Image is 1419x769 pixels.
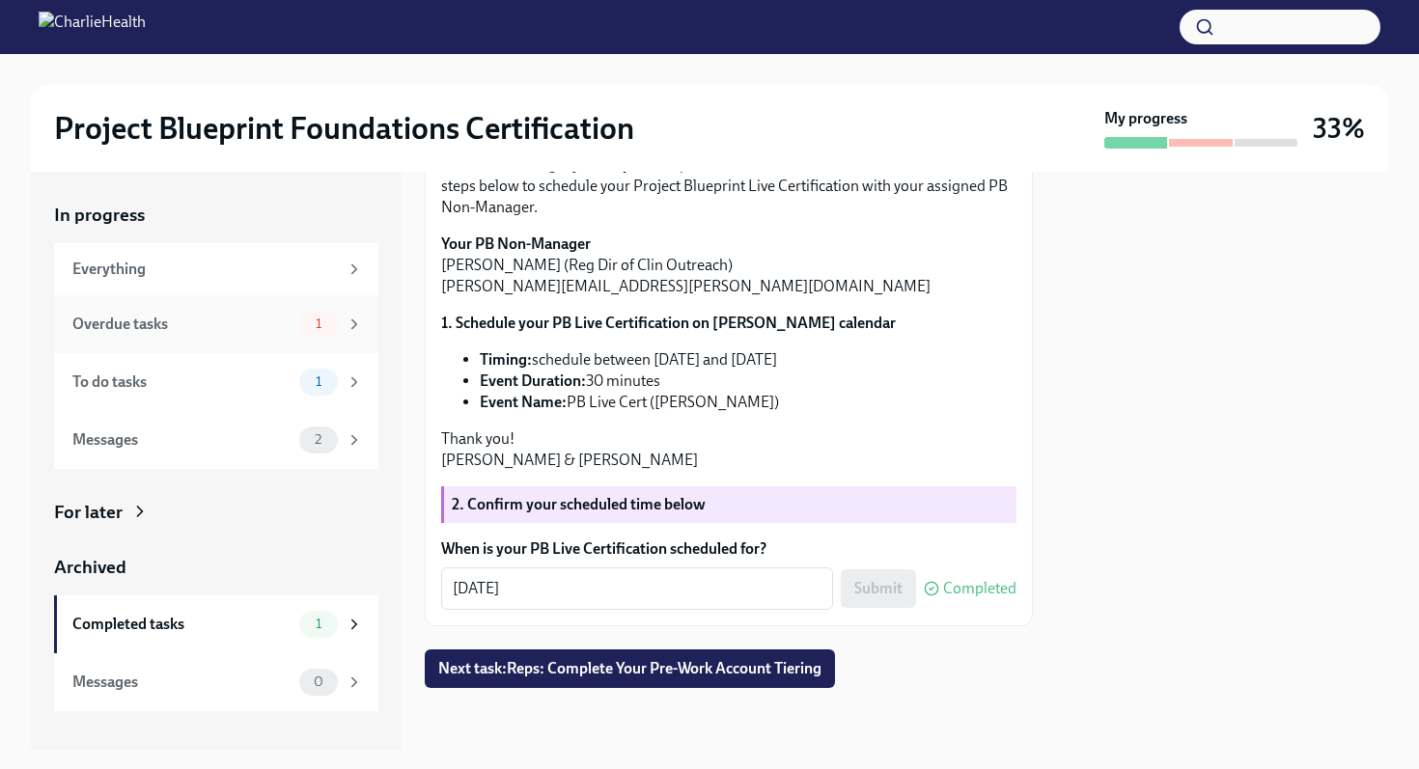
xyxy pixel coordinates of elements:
[72,314,292,335] div: Overdue tasks
[480,371,586,390] strong: Event Duration:
[54,353,378,411] a: To do tasks1
[943,581,1016,596] span: Completed
[54,500,123,525] div: For later
[480,392,1016,413] li: PB Live Cert ([PERSON_NAME])
[72,371,292,393] div: To do tasks
[441,154,1016,218] p: We're excited to get you Project Blueprint "certified" in the next few weeks! Follow the steps be...
[480,350,532,369] strong: Timing:
[304,316,333,331] span: 1
[453,577,821,600] textarea: [DATE]
[54,203,378,228] a: In progress
[54,653,378,711] a: Messages0
[54,411,378,469] a: Messages2
[72,672,292,693] div: Messages
[304,617,333,631] span: 1
[480,349,1016,371] li: schedule between [DATE] and [DATE]
[39,12,146,42] img: CharlieHealth
[425,649,835,688] button: Next task:Reps: Complete Your Pre-Work Account Tiering
[1104,108,1187,129] strong: My progress
[1313,111,1365,146] h3: 33%
[54,500,378,525] a: For later
[54,243,378,295] a: Everything
[441,314,896,332] strong: 1. Schedule your PB Live Certification on [PERSON_NAME] calendar
[438,659,821,678] span: Next task : Reps: Complete Your Pre-Work Account Tiering
[452,495,706,513] strong: 2. Confirm your scheduled time below
[303,432,333,447] span: 2
[441,233,1016,297] p: [PERSON_NAME] (Reg Dir of Clin Outreach) [PERSON_NAME][EMAIL_ADDRESS][PERSON_NAME][DOMAIN_NAME]
[441,234,591,253] strong: Your PB Non-Manager
[441,428,1016,471] p: Thank you! [PERSON_NAME] & [PERSON_NAME]
[54,295,378,353] a: Overdue tasks1
[54,109,634,148] h2: Project Blueprint Foundations Certification
[480,393,567,411] strong: Event Name:
[72,259,338,280] div: Everything
[72,614,292,635] div: Completed tasks
[304,374,333,389] span: 1
[302,674,335,689] span: 0
[441,538,1016,560] label: When is your PB Live Certification scheduled for?
[480,371,1016,392] li: 30 minutes
[54,555,378,580] a: Archived
[54,595,378,653] a: Completed tasks1
[72,429,292,451] div: Messages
